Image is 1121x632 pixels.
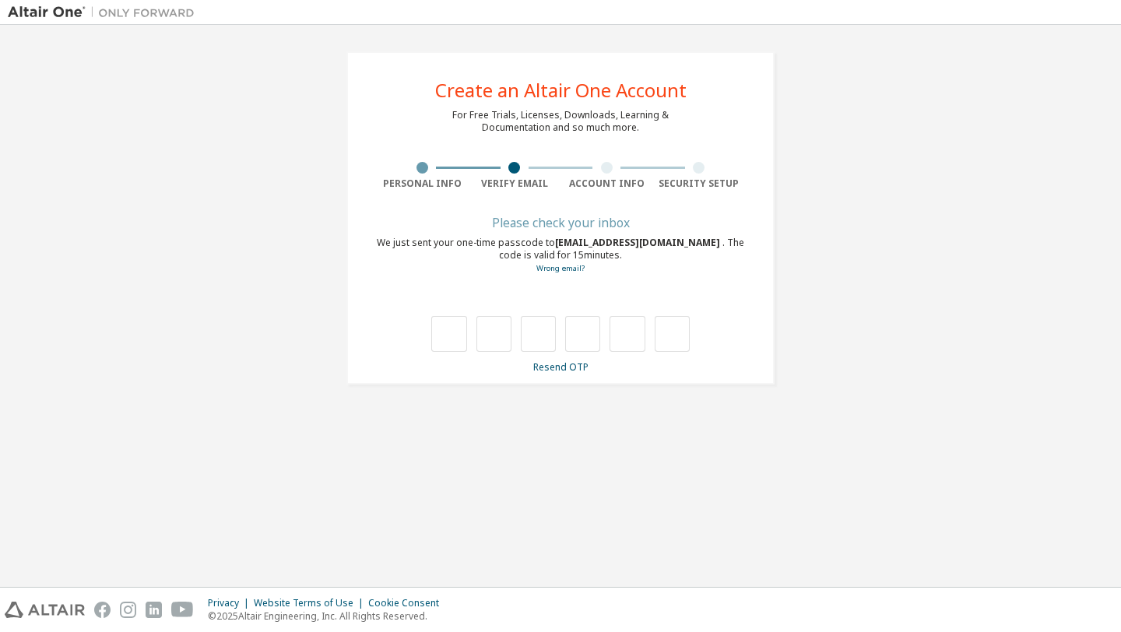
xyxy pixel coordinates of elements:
[653,177,746,190] div: Security Setup
[469,177,561,190] div: Verify Email
[254,597,368,609] div: Website Terms of Use
[120,602,136,618] img: instagram.svg
[208,597,254,609] div: Privacy
[533,360,589,374] a: Resend OTP
[452,109,669,134] div: For Free Trials, Licenses, Downloads, Learning & Documentation and so much more.
[5,602,85,618] img: altair_logo.svg
[368,597,448,609] div: Cookie Consent
[560,177,653,190] div: Account Info
[146,602,162,618] img: linkedin.svg
[376,177,469,190] div: Personal Info
[8,5,202,20] img: Altair One
[376,237,745,275] div: We just sent your one-time passcode to . The code is valid for 15 minutes.
[555,236,722,249] span: [EMAIL_ADDRESS][DOMAIN_NAME]
[536,263,585,273] a: Go back to the registration form
[435,81,687,100] div: Create an Altair One Account
[171,602,194,618] img: youtube.svg
[208,609,448,623] p: © 2025 Altair Engineering, Inc. All Rights Reserved.
[376,218,745,227] div: Please check your inbox
[94,602,111,618] img: facebook.svg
